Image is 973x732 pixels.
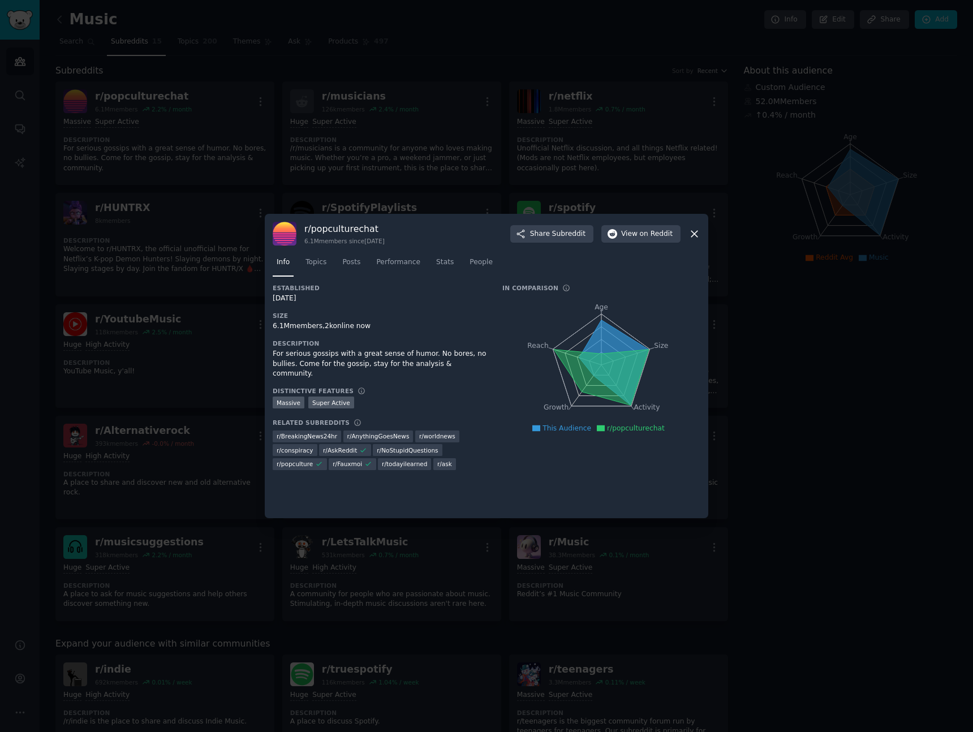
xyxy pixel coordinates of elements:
[277,460,313,468] span: r/ popculture
[342,257,360,268] span: Posts
[543,424,591,432] span: This Audience
[437,460,452,468] span: r/ ask
[552,229,585,239] span: Subreddit
[377,446,438,454] span: r/ NoStupidQuestions
[302,253,330,277] a: Topics
[305,257,326,268] span: Topics
[372,253,424,277] a: Performance
[432,253,458,277] a: Stats
[273,397,304,408] div: Massive
[510,225,593,243] button: ShareSubreddit
[347,432,410,440] span: r/ AnythingGoesNews
[308,397,354,408] div: Super Active
[436,257,454,268] span: Stats
[607,424,665,432] span: r/popculturechat
[530,229,585,239] span: Share
[273,294,486,304] div: [DATE]
[419,432,455,440] span: r/ worldnews
[338,253,364,277] a: Posts
[273,339,486,347] h3: Description
[273,284,486,292] h3: Established
[502,284,558,292] h3: In Comparison
[273,321,486,331] div: 6.1M members, 2k online now
[527,342,549,350] tspan: Reach
[544,404,569,412] tspan: Growth
[273,387,354,395] h3: Distinctive Features
[277,446,313,454] span: r/ conspiracy
[333,460,362,468] span: r/ Fauxmoi
[621,229,673,239] span: View
[376,257,420,268] span: Performance
[273,222,296,246] img: popculturechat
[304,237,385,245] div: 6.1M members since [DATE]
[640,229,673,239] span: on Reddit
[323,446,357,454] span: r/ AskReddit
[277,432,337,440] span: r/ BreakingNews24hr
[273,312,486,320] h3: Size
[273,253,294,277] a: Info
[304,223,385,235] h3: r/ popculturechat
[470,257,493,268] span: People
[601,225,681,243] button: Viewon Reddit
[277,257,290,268] span: Info
[654,342,668,350] tspan: Size
[595,303,608,311] tspan: Age
[273,349,486,379] div: For serious gossips with a great sense of humor. No bores, no bullies. Come for the gossip, stay ...
[382,460,427,468] span: r/ todayilearned
[466,253,497,277] a: People
[634,404,660,412] tspan: Activity
[273,419,350,427] h3: Related Subreddits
